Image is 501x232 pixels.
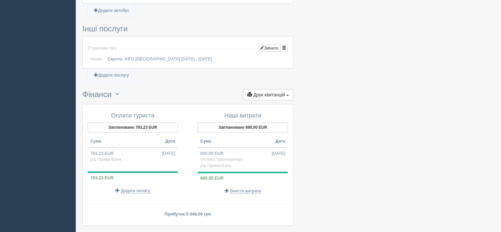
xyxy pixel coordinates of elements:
[243,89,293,100] button: Друк квитанцій
[200,157,243,162] span: Оплата туроператору
[88,148,178,165] td: 783,23 EUR
[121,188,150,193] span: Додати оплату
[198,136,243,148] th: Сума
[88,136,133,148] th: Сума
[88,211,288,217] p: Прибуток:
[82,89,293,101] h3: Фінанси
[133,136,178,148] th: Дата
[258,45,280,52] button: Змінити
[186,212,211,216] span: 5 048,00 грн
[198,122,288,132] button: Заплановано 680,00 EUR
[88,4,135,17] a: Додати автобус
[105,55,288,63] td: Европа: ІНГО [GEOGRAPHIC_DATA] [DATE] - [DATE]
[90,157,121,162] span: р/р ПриватБанк
[200,163,231,168] span: р/р ПриватБанк
[88,55,105,63] td: Назва
[114,46,117,50] span: 1
[198,176,224,181] span: 680,00 EUR
[272,150,285,157] span: [DATE]
[198,113,288,119] h4: Наші витрати
[198,148,288,172] td: 680,00 EUR
[225,188,261,193] a: Внести витрати
[230,188,261,194] span: Внести витрати
[115,188,150,193] a: Додати оплату
[88,122,178,132] button: Заплановано 783,23 EUR
[88,42,117,55] td: Страховка №
[253,92,285,97] span: Друк квитанцій
[82,24,293,33] h3: Інші послуги
[88,113,178,119] h4: Оплати туриста
[162,150,175,157] span: [DATE]
[88,69,135,82] a: Додати послугу
[243,136,288,148] th: Дата
[88,175,114,180] span: 783,23 EUR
